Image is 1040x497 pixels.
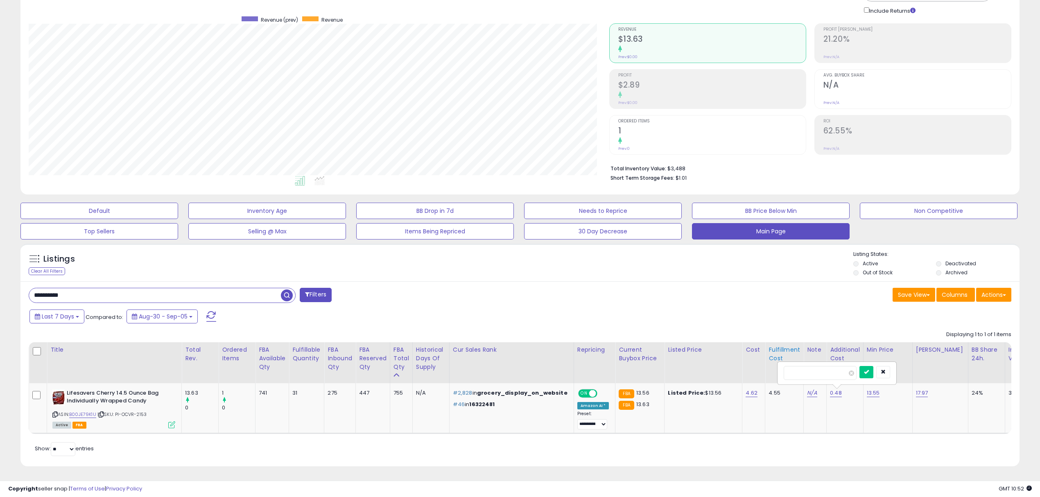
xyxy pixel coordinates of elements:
[86,313,123,321] span: Compared to:
[668,389,736,397] div: $13.56
[769,389,797,397] div: 4.55
[619,346,661,363] div: Current Buybox Price
[636,400,649,408] span: 13.63
[52,389,65,406] img: 51faDZrqbgL._SL40_.jpg
[185,389,218,397] div: 13.63
[823,100,839,105] small: Prev: N/A
[185,346,215,363] div: Total Rev.
[222,346,252,363] div: Ordered Items
[106,485,142,492] a: Privacy Policy
[830,389,842,397] a: 0.48
[222,404,255,411] div: 0
[1008,389,1029,397] div: 3488.10
[469,400,495,408] span: 16322481
[393,389,406,397] div: 755
[823,34,1011,45] h2: 21.20%
[453,346,570,354] div: Cur Sales Rank
[393,346,409,371] div: FBA Total Qty
[20,203,178,219] button: Default
[453,401,567,408] p: in
[321,16,343,23] span: Revenue
[823,54,839,59] small: Prev: N/A
[577,411,609,429] div: Preset:
[610,174,674,181] b: Short Term Storage Fees:
[946,331,1011,339] div: Displaying 1 to 1 of 1 items
[769,346,800,363] div: Fulfillment Cost
[67,389,166,407] b: Lifesavers Cherry 14.5 Ounce Bag Individually Wrapped Candy
[42,312,74,321] span: Last 7 Days
[43,253,75,265] h5: Listings
[127,309,198,323] button: Aug-30 - Sep-05
[359,346,387,371] div: FBA Reserved Qty
[619,389,634,398] small: FBA
[29,267,65,275] div: Clear All Filters
[823,73,1011,78] span: Avg. Buybox Share
[618,119,806,124] span: Ordered Items
[356,223,514,239] button: Items Being Repriced
[259,389,283,397] div: 741
[69,411,96,418] a: B00JE79K1U
[823,146,839,151] small: Prev: N/A
[35,445,94,452] span: Show: entries
[860,203,1017,219] button: Non Competitive
[261,16,298,23] span: Revenue (prev)
[867,346,909,354] div: Min Price
[188,223,346,239] button: Selling @ Max
[453,389,473,397] span: #2,828
[577,402,609,409] div: Amazon AI *
[610,163,1006,173] li: $3,488
[668,346,739,354] div: Listed Price
[359,389,384,397] div: 447
[20,223,178,239] button: Top Sellers
[416,389,443,397] div: N/A
[618,73,806,78] span: Profit
[858,6,925,15] div: Include Returns
[668,389,705,397] b: Listed Price:
[453,400,465,408] span: #46
[524,203,682,219] button: Needs to Reprice
[50,346,178,354] div: Title
[823,27,1011,32] span: Profit [PERSON_NAME]
[916,346,965,354] div: [PERSON_NAME]
[618,126,806,137] h2: 1
[577,346,612,354] div: Repricing
[823,126,1011,137] h2: 62.55%
[1008,346,1031,363] div: Inv. value
[524,223,682,239] button: 30 Day Decrease
[453,389,567,397] p: in
[692,203,850,219] button: BB Price Below Min
[356,203,514,219] button: BB Drop in 7d
[618,54,638,59] small: Prev: $0.00
[188,203,346,219] button: Inventory Age
[97,411,147,418] span: | SKU: PI-OCVR-2153
[853,251,1020,258] p: Listing States:
[292,346,321,363] div: Fulfillable Quantity
[185,404,218,411] div: 0
[916,389,928,397] a: 17.97
[692,223,850,239] button: Main Page
[579,390,589,397] span: ON
[618,146,630,151] small: Prev: 0
[8,485,38,492] strong: Copyright
[999,485,1032,492] span: 2025-09-14 10:52 GMT
[823,80,1011,91] h2: N/A
[945,269,968,276] label: Archived
[807,346,823,354] div: Note
[416,346,446,371] div: Historical Days Of Supply
[618,27,806,32] span: Revenue
[618,80,806,91] h2: $2.89
[893,288,935,302] button: Save View
[619,401,634,410] small: FBA
[596,390,609,397] span: OFF
[328,389,349,397] div: 275
[52,422,71,429] span: All listings currently available for purchase on Amazon
[610,165,666,172] b: Total Inventory Value:
[972,389,999,397] div: 24%
[328,346,352,371] div: FBA inbound Qty
[300,288,332,302] button: Filters
[945,260,976,267] label: Deactivated
[823,119,1011,124] span: ROI
[972,346,1002,363] div: BB Share 24h.
[863,260,878,267] label: Active
[618,100,638,105] small: Prev: $0.00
